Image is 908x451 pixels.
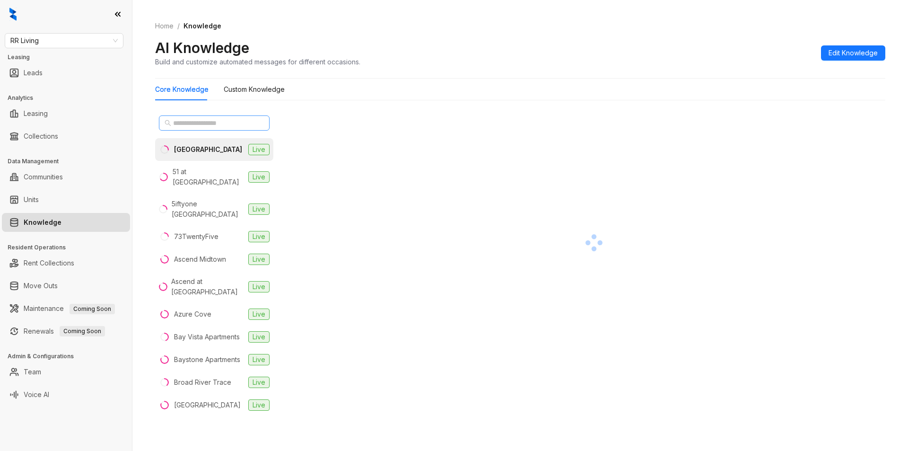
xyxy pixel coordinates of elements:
div: 73TwentyFive [174,231,218,242]
div: Build and customize automated messages for different occasions. [155,57,360,67]
span: Live [248,377,270,388]
span: RR Living [10,34,118,48]
div: Ascend Midtown [174,254,226,265]
a: Team [24,363,41,381]
div: 51 at [GEOGRAPHIC_DATA] [173,167,244,187]
li: Leasing [2,104,130,123]
a: Home [153,21,175,31]
a: Leasing [24,104,48,123]
a: Rent Collections [24,254,74,273]
li: Renewals [2,322,130,341]
div: Custom Knowledge [224,84,285,95]
li: Maintenance [2,299,130,318]
span: Live [248,354,270,365]
div: Core Knowledge [155,84,209,95]
img: logo [9,8,17,21]
span: Edit Knowledge [829,48,878,58]
li: Leads [2,63,130,82]
a: Move Outs [24,276,58,295]
span: Live [248,281,270,292]
span: Live [248,203,270,215]
span: Live [248,254,270,265]
a: Knowledge [24,213,61,232]
a: Units [24,190,39,209]
li: / [177,21,180,31]
span: Coming Soon [70,304,115,314]
div: 5iftyone [GEOGRAPHIC_DATA] [172,199,244,220]
li: Move Outs [2,276,130,295]
a: Voice AI [24,385,49,404]
a: Communities [24,168,63,186]
span: search [165,120,171,126]
li: Units [2,190,130,209]
li: Knowledge [2,213,130,232]
li: Voice AI [2,385,130,404]
li: Collections [2,127,130,146]
h2: AI Knowledge [155,39,249,57]
h3: Admin & Configurations [8,352,132,361]
li: Team [2,363,130,381]
li: Rent Collections [2,254,130,273]
span: Live [248,144,270,155]
span: Knowledge [183,22,221,30]
span: Live [248,399,270,411]
div: Bay Vista Apartments [174,332,240,342]
div: Baystone Apartments [174,354,240,365]
h3: Analytics [8,94,132,102]
a: RenewalsComing Soon [24,322,105,341]
h3: Leasing [8,53,132,62]
span: Live [248,309,270,320]
a: Collections [24,127,58,146]
div: Ascend at [GEOGRAPHIC_DATA] [171,276,244,297]
span: Coming Soon [60,326,105,336]
span: Live [248,171,270,183]
h3: Data Management [8,157,132,166]
div: Broad River Trace [174,377,231,388]
button: Edit Knowledge [821,45,885,61]
div: Azure Cove [174,309,211,319]
span: Live [248,331,270,343]
span: Live [248,231,270,242]
div: [GEOGRAPHIC_DATA] [174,400,241,410]
h3: Resident Operations [8,243,132,252]
li: Communities [2,168,130,186]
a: Leads [24,63,43,82]
div: [GEOGRAPHIC_DATA] [174,144,242,155]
